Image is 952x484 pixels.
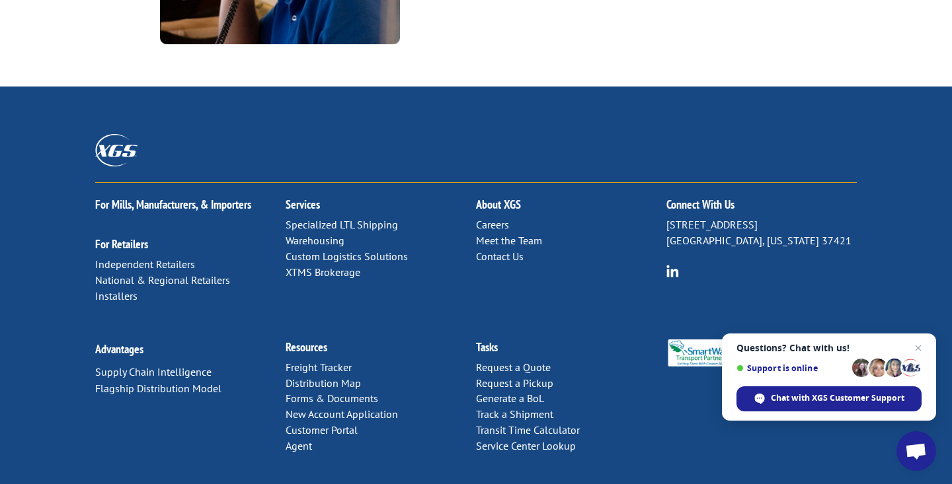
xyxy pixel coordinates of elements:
a: Independent Retailers [95,258,195,271]
h2: Tasks [476,341,666,360]
img: Smartway_Logo [666,339,733,367]
span: Chat with XGS Customer Support [771,392,904,404]
a: Generate a BoL [476,392,544,405]
a: New Account Application [286,407,398,421]
a: Careers [476,218,509,231]
a: Transit Time Calculator [476,423,580,436]
a: Open chat [896,431,936,471]
a: XTMS Brokerage [286,265,360,279]
a: Flagship Distribution Model [95,382,221,395]
img: group-6 [666,265,679,277]
a: Track a Shipment [476,407,553,421]
a: Distribution Map [286,376,361,390]
a: Request a Pickup [476,376,553,390]
h2: Connect With Us [666,199,857,217]
span: Support is online [736,363,848,373]
a: Services [286,197,320,212]
a: About XGS [476,197,521,212]
p: [STREET_ADDRESS] [GEOGRAPHIC_DATA], [US_STATE] 37421 [666,217,857,249]
a: For Retailers [95,236,148,252]
a: Freight Tracker [286,361,352,374]
a: Forms & Documents [286,392,378,405]
a: For Mills, Manufacturers, & Importers [95,197,251,212]
a: Service Center Lookup [476,439,576,452]
a: Supply Chain Intelligence [95,365,212,378]
a: Advantages [95,341,143,357]
a: Specialized LTL Shipping [286,218,398,231]
img: XGS_Logos_ALL_2024_All_White [95,134,138,166]
a: Custom Logistics Solutions [286,250,408,263]
a: Customer Portal [286,423,358,436]
span: Chat with XGS Customer Support [736,386,922,411]
a: Meet the Team [476,234,542,247]
a: National & Regional Retailers [95,273,230,287]
a: Resources [286,339,327,355]
a: Agent [286,439,312,452]
a: Warehousing [286,234,344,247]
a: Installers [95,289,138,302]
a: Contact Us [476,250,524,263]
span: Questions? Chat with us! [736,343,922,353]
a: Request a Quote [476,361,551,374]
